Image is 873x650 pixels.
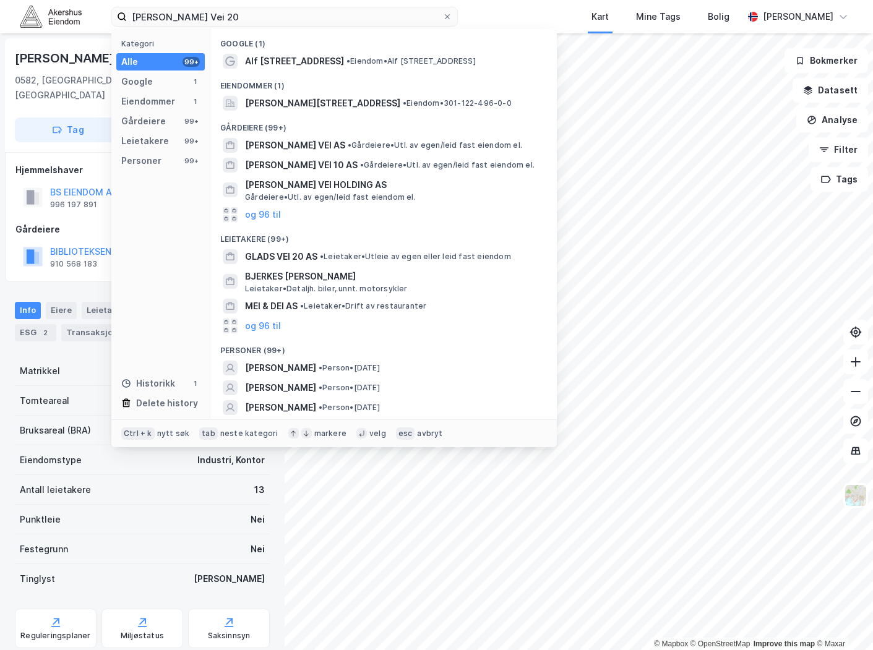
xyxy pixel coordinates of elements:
[210,336,557,358] div: Personer (99+)
[183,116,200,126] div: 99+
[396,427,415,440] div: esc
[320,252,324,261] span: •
[346,56,350,66] span: •
[245,96,400,111] span: [PERSON_NAME][STREET_ADDRESS]
[183,156,200,166] div: 99+
[20,482,91,497] div: Antall leietakere
[319,363,322,372] span: •
[82,302,150,319] div: Leietakere
[121,94,175,109] div: Eiendommer
[220,429,278,438] div: neste kategori
[360,160,364,169] span: •
[121,427,155,440] div: Ctrl + k
[763,9,833,24] div: [PERSON_NAME]
[20,453,82,468] div: Eiendomstype
[121,74,153,89] div: Google
[46,302,77,319] div: Eiere
[197,453,265,468] div: Industri, Kontor
[199,427,218,440] div: tab
[319,383,322,392] span: •
[793,78,868,103] button: Datasett
[811,591,873,650] iframe: Chat Widget
[61,324,146,341] div: Transaksjoner
[20,6,82,27] img: akershus-eiendom-logo.9091f326c980b4bce74ccdd9f866810c.svg
[15,73,171,103] div: 0582, [GEOGRAPHIC_DATA], [GEOGRAPHIC_DATA]
[636,9,681,24] div: Mine Tags
[245,177,542,192] span: [PERSON_NAME] VEI HOLDING AS
[121,376,175,391] div: Historikk
[127,7,442,26] input: Søk på adresse, matrikkel, gårdeiere, leietakere eller personer
[121,153,161,168] div: Personer
[20,512,61,527] div: Punktleie
[369,429,386,438] div: velg
[245,319,281,333] button: og 96 til
[360,160,535,170] span: Gårdeiere • Utl. av egen/leid fast eiendom el.
[121,114,166,129] div: Gårdeiere
[15,324,56,341] div: ESG
[245,284,408,294] span: Leietaker • Detaljh. biler, unnt. motorsykler
[245,207,281,222] button: og 96 til
[754,639,815,648] a: Improve this map
[210,29,557,51] div: Google (1)
[20,393,69,408] div: Tomteareal
[183,136,200,146] div: 99+
[136,396,198,411] div: Delete history
[121,134,169,148] div: Leietakere
[194,571,265,586] div: [PERSON_NAME]
[121,39,205,48] div: Kategori
[245,400,316,415] span: [PERSON_NAME]
[314,429,346,438] div: markere
[348,140,522,150] span: Gårdeiere • Utl. av egen/leid fast eiendom el.
[210,225,557,247] div: Leietakere (99+)
[208,631,251,641] div: Saksinnsyn
[319,383,380,393] span: Person • [DATE]
[300,301,304,310] span: •
[251,512,265,527] div: Nei
[690,639,750,648] a: OpenStreetMap
[190,96,200,106] div: 1
[245,138,345,153] span: [PERSON_NAME] VEI AS
[50,200,97,210] div: 996 197 891
[785,48,868,73] button: Bokmerker
[245,299,298,314] span: MEI & DEI AS
[15,302,41,319] div: Info
[245,380,316,395] span: [PERSON_NAME]
[245,158,358,173] span: [PERSON_NAME] VEI 10 AS
[190,378,200,388] div: 1
[15,222,269,237] div: Gårdeiere
[20,423,91,438] div: Bruksareal (BRA)
[20,364,60,378] div: Matrikkel
[403,98,512,108] span: Eiendom • 301-122-496-0-0
[319,363,380,373] span: Person • [DATE]
[300,301,426,311] span: Leietaker • Drift av restauranter
[245,54,344,69] span: Alf [STREET_ADDRESS]
[39,327,51,339] div: 2
[417,429,442,438] div: avbryt
[251,542,265,557] div: Nei
[121,54,138,69] div: Alle
[20,571,55,586] div: Tinglyst
[15,163,269,177] div: Hjemmelshaver
[811,591,873,650] div: Kontrollprogram for chat
[190,77,200,87] div: 1
[245,269,542,284] span: BJERKES [PERSON_NAME]
[254,482,265,497] div: 13
[121,631,164,641] div: Miljøstatus
[157,429,190,438] div: nytt søk
[210,71,557,93] div: Eiendommer (1)
[15,48,156,68] div: [PERSON_NAME] Vei 20
[20,631,90,641] div: Reguleringsplaner
[320,252,511,262] span: Leietaker • Utleie av egen eller leid fast eiendom
[811,167,868,192] button: Tags
[403,98,406,108] span: •
[15,118,121,142] button: Tag
[346,56,476,66] span: Eiendom • Alf [STREET_ADDRESS]
[348,140,351,150] span: •
[796,108,868,132] button: Analyse
[591,9,609,24] div: Kart
[245,249,317,264] span: GLADS VEI 20 AS
[50,259,97,269] div: 910 568 183
[708,9,729,24] div: Bolig
[319,403,322,412] span: •
[844,484,867,507] img: Z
